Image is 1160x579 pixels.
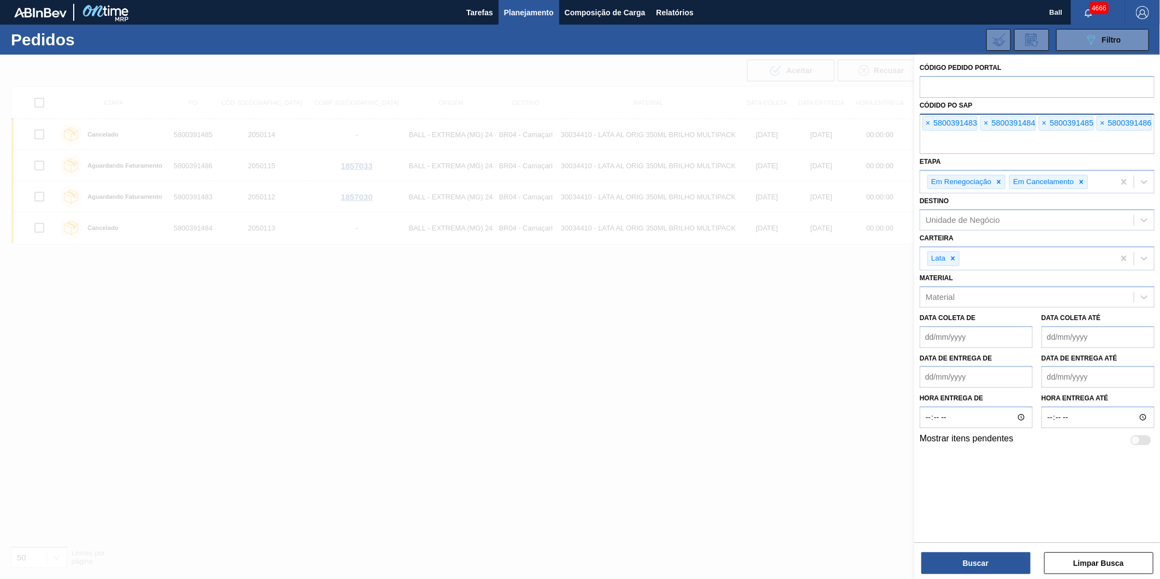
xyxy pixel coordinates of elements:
[1041,314,1100,322] label: Data coleta até
[1010,175,1075,189] div: Em Cancelamento
[986,29,1011,51] div: Importar Negociações dos Pedidos
[920,366,1033,388] input: dd/mm/yyyy
[926,216,1000,225] div: Unidade de Negócio
[920,274,953,282] label: Material
[928,252,947,265] div: Lata
[1041,391,1155,406] label: Hora entrega até
[1041,355,1117,362] label: Data de Entrega até
[1136,6,1149,19] img: Logout
[922,116,978,131] div: 5800391483
[1090,2,1109,14] span: 4666
[920,158,941,166] label: Etapa
[1097,116,1152,131] div: 5800391486
[656,6,694,19] span: Relatórios
[11,33,177,46] h1: Pedidos
[1039,117,1050,130] span: ×
[920,314,975,322] label: Data coleta de
[981,117,991,130] span: ×
[928,175,993,189] div: Em Renegociação
[920,326,1033,348] input: dd/mm/yyyy
[504,6,554,19] span: Planejamento
[920,391,1033,406] label: Hora entrega de
[1071,5,1106,20] button: Notificações
[1039,116,1094,131] div: 5800391485
[920,434,1014,447] label: Mostrar itens pendentes
[565,6,646,19] span: Composição de Carga
[920,197,949,205] label: Destino
[466,6,493,19] span: Tarefas
[1041,366,1155,388] input: dd/mm/yyyy
[920,355,992,362] label: Data de Entrega de
[920,234,954,242] label: Carteira
[920,64,1002,72] label: Código Pedido Portal
[980,116,1035,131] div: 5800391484
[923,117,933,130] span: ×
[926,292,955,302] div: Material
[1102,36,1121,44] span: Filtro
[920,102,973,109] label: Códido PO SAP
[1041,326,1155,348] input: dd/mm/yyyy
[1097,117,1108,130] span: ×
[14,8,67,17] img: TNhmsLtSVTkK8tSr43FrP2fwEKptu5GPRR3wAAAABJRU5ErkJggg==
[1056,29,1149,51] button: Filtro
[1014,29,1049,51] div: Solicitação de Revisão de Pedidos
